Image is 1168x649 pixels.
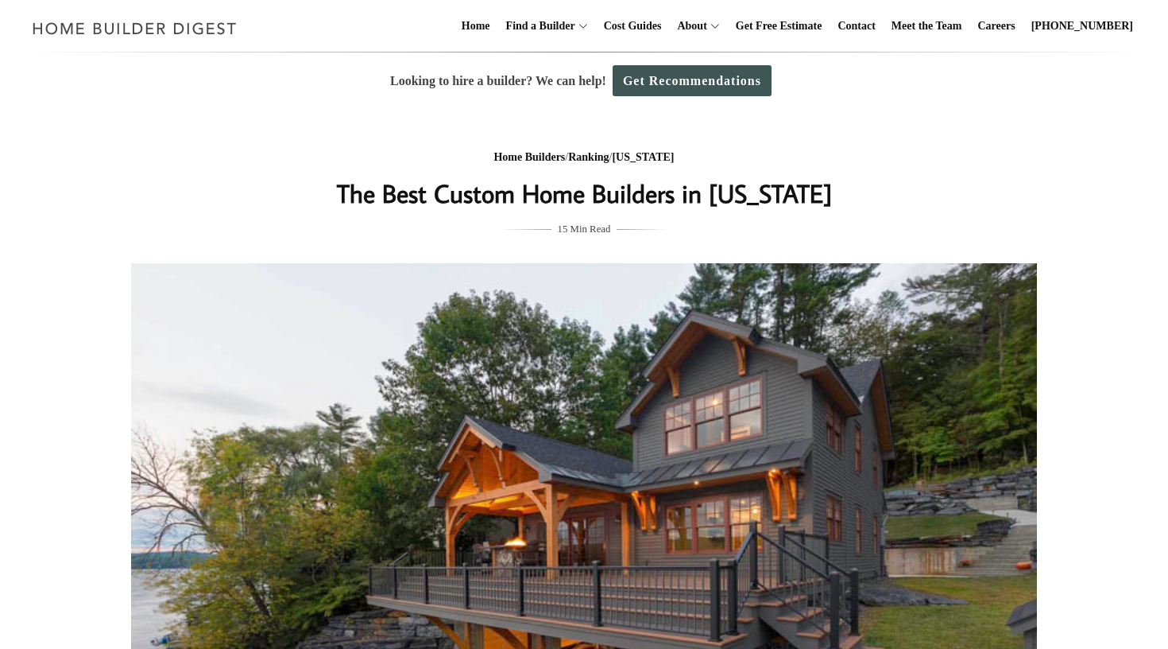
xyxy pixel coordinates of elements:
a: Contact [831,1,881,52]
a: Meet the Team [885,1,969,52]
a: [PHONE_NUMBER] [1025,1,1139,52]
a: Home [455,1,497,52]
a: Careers [972,1,1022,52]
span: 15 Min Read [558,220,611,238]
div: / / [267,148,901,168]
a: Home Builders [493,151,565,163]
h1: The Best Custom Home Builders in [US_STATE] [267,174,901,212]
a: Find a Builder [500,1,575,52]
a: About [671,1,706,52]
a: [US_STATE] [612,151,674,163]
a: Cost Guides [598,1,668,52]
a: Get Free Estimate [729,1,829,52]
img: Home Builder Digest [25,13,244,44]
a: Ranking [568,151,609,163]
a: Get Recommendations [613,65,772,96]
